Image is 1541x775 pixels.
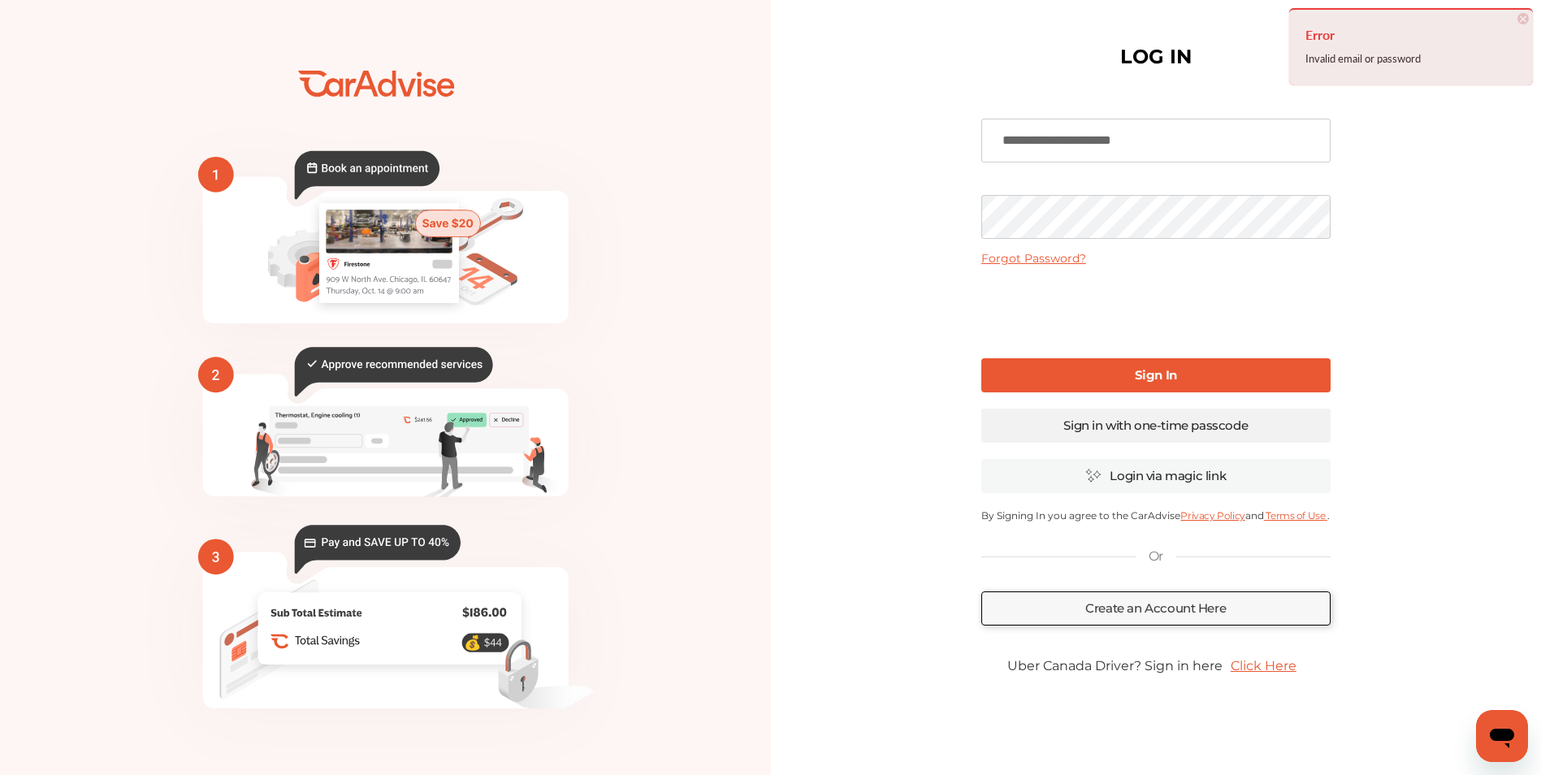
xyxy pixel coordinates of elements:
a: Login via magic link [981,459,1331,493]
span: Uber Canada Driver? Sign in here [1007,658,1223,673]
a: Terms of Use [1264,509,1327,522]
iframe: Button to launch messaging window [1476,710,1528,762]
a: Click Here [1223,650,1305,682]
iframe: reCAPTCHA [1032,279,1279,342]
b: Sign In [1135,367,1177,383]
h1: LOG IN [1120,49,1192,65]
a: Privacy Policy [1180,509,1244,522]
p: Or [1149,548,1163,565]
p: By Signing In you agree to the CarAdvise and . [981,509,1331,522]
text: 💰 [464,634,482,652]
a: Sign In [981,358,1331,392]
a: Sign in with one-time passcode [981,409,1331,443]
a: Forgot Password? [981,251,1086,266]
h4: Error [1305,22,1517,48]
div: Invalid email or password [1305,48,1517,69]
span: × [1517,13,1529,24]
a: Create an Account Here [981,591,1331,626]
img: magic_icon.32c66aac.svg [1085,468,1102,483]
